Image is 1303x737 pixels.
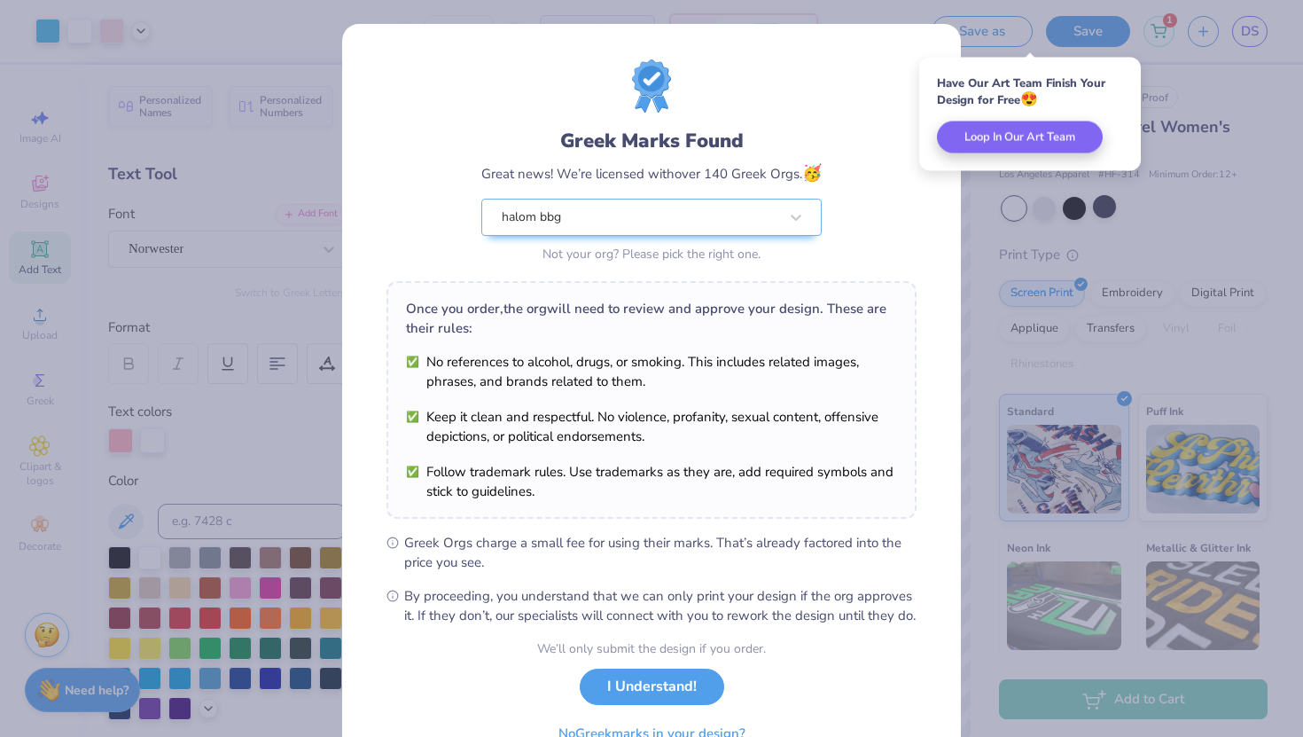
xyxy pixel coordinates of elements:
[404,533,917,572] span: Greek Orgs charge a small fee for using their marks. That’s already factored into the price you see.
[937,75,1123,108] div: Have Our Art Team Finish Your Design for Free
[481,127,822,155] div: Greek Marks Found
[406,299,897,338] div: Once you order, the org will need to review and approve your design. These are their rules:
[537,639,766,658] div: We’ll only submit the design if you order.
[802,162,822,184] span: 🥳
[1020,90,1038,109] span: 😍
[406,407,897,446] li: Keep it clean and respectful. No violence, profanity, sexual content, offensive depictions, or po...
[406,352,897,391] li: No references to alcohol, drugs, or smoking. This includes related images, phrases, and brands re...
[481,161,822,185] div: Great news! We’re licensed with over 140 Greek Orgs.
[404,586,917,625] span: By proceeding, you understand that we can only print your design if the org approves it. If they ...
[937,122,1103,153] button: Loop In Our Art Team
[580,669,724,705] button: I Understand!
[406,462,897,501] li: Follow trademark rules. Use trademarks as they are, add required symbols and stick to guidelines.
[632,59,671,113] img: license-marks-badge.png
[481,245,822,263] div: Not your org? Please pick the right one.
